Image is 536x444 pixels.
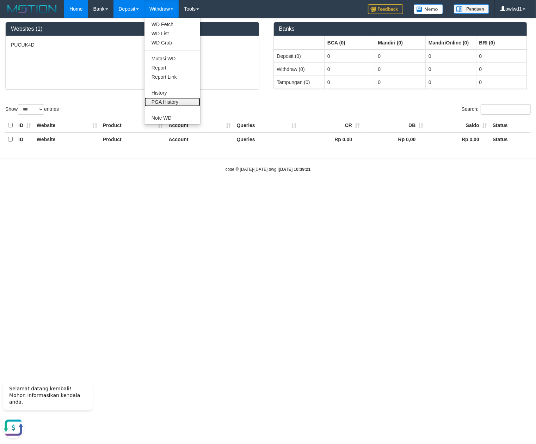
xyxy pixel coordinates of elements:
[426,49,476,63] td: 0
[234,119,299,132] th: Queries
[363,132,426,146] th: Rp 0,00
[454,4,489,14] img: panduan.png
[426,119,490,132] th: Saldo
[375,76,426,89] td: 0
[144,97,200,107] a: PGA History
[166,132,234,146] th: Account
[144,63,200,72] a: Report
[462,104,531,115] label: Search:
[426,62,476,76] td: 0
[481,104,531,115] input: Search:
[234,132,299,146] th: Queries
[100,119,166,132] th: Product
[274,76,325,89] td: Tampungan (0)
[476,36,527,49] th: Group: activate to sort column ascending
[426,36,476,49] th: Group: activate to sort column ascending
[11,26,254,32] h3: Websites (1)
[375,49,426,63] td: 0
[426,76,476,89] td: 0
[34,119,100,132] th: Website
[476,49,527,63] td: 0
[476,76,527,89] td: 0
[375,62,426,76] td: 0
[279,26,522,32] h3: Banks
[166,119,234,132] th: Account
[426,132,490,146] th: Rp 0,00
[5,4,59,14] img: MOTION_logo.png
[274,62,325,76] td: Withdraw (0)
[34,132,100,146] th: Website
[476,62,527,76] td: 0
[144,88,200,97] a: History
[144,20,200,29] a: WD Fetch
[144,54,200,63] a: Mutasi WD
[490,119,531,132] th: Status
[144,38,200,47] a: WD Grab
[3,42,24,64] button: Open LiveChat chat widget
[144,113,200,122] a: Note WD
[144,29,200,38] a: WD List
[279,167,310,172] strong: [DATE] 10:39:21
[274,49,325,63] td: Deposit (0)
[325,62,375,76] td: 0
[274,36,325,49] th: Group: activate to sort column ascending
[16,119,34,132] th: ID
[490,132,531,146] th: Status
[16,132,34,146] th: ID
[9,11,80,30] span: Selamat datang kembali! Mohon informasikan kendala anda.
[5,104,59,115] label: Show entries
[226,167,311,172] small: code © [DATE]-[DATE] dwg |
[414,4,443,14] img: Button%20Memo.svg
[18,104,44,115] select: Showentries
[375,36,426,49] th: Group: activate to sort column ascending
[299,132,363,146] th: Rp 0,00
[325,49,375,63] td: 0
[299,119,363,132] th: CR
[100,132,166,146] th: Product
[368,4,403,14] img: Feedback.jpg
[144,72,200,82] a: Report Link
[325,76,375,89] td: 0
[363,119,426,132] th: DB
[11,41,254,48] p: PUCUK4D
[325,36,375,49] th: Group: activate to sort column ascending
